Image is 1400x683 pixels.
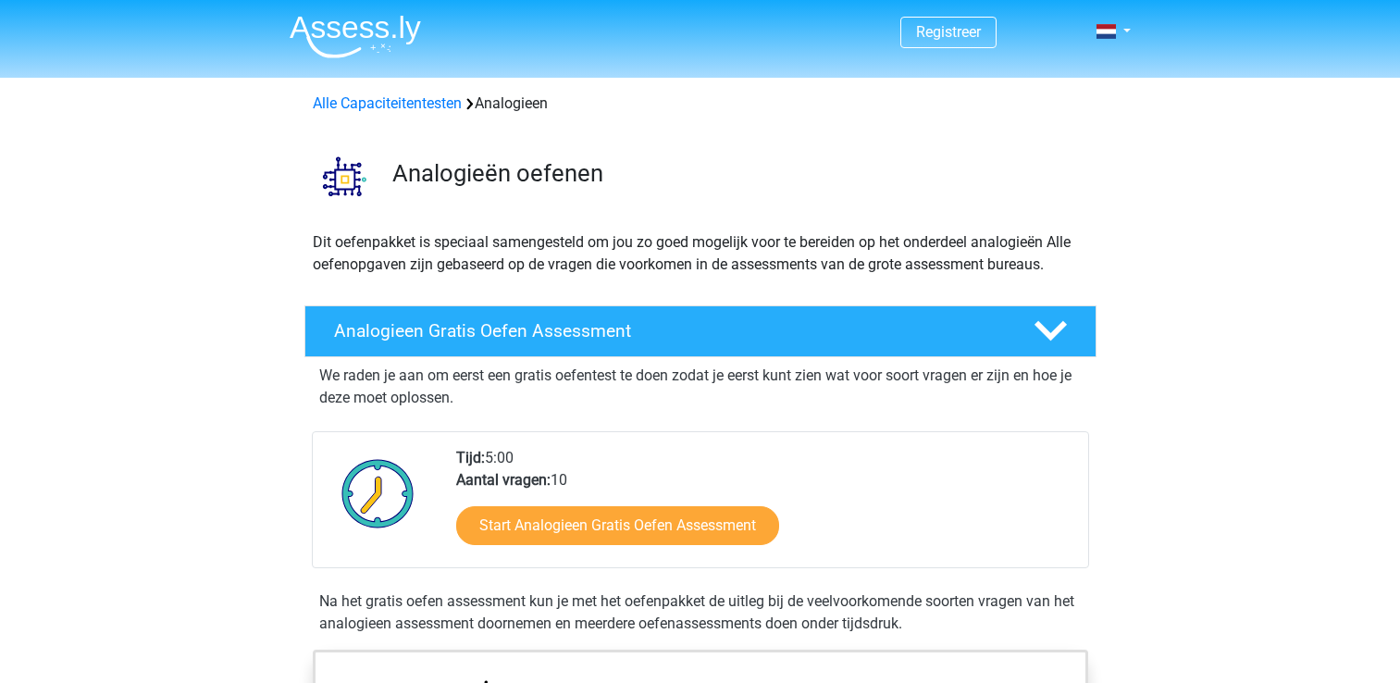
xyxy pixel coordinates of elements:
[456,449,485,466] b: Tijd:
[297,305,1104,357] a: Analogieen Gratis Oefen Assessment
[456,506,779,545] a: Start Analogieen Gratis Oefen Assessment
[313,231,1088,276] p: Dit oefenpakket is speciaal samengesteld om jou zo goed mogelijk voor te bereiden op het onderdee...
[334,320,1004,341] h4: Analogieen Gratis Oefen Assessment
[305,93,1096,115] div: Analogieen
[305,137,384,216] img: analogieen
[916,23,981,41] a: Registreer
[392,159,1082,188] h3: Analogieën oefenen
[331,447,425,540] img: Klok
[312,590,1089,635] div: Na het gratis oefen assessment kun je met het oefenpakket de uitleg bij de veelvoorkomende soorte...
[456,471,551,489] b: Aantal vragen:
[290,15,421,58] img: Assessly
[319,365,1082,409] p: We raden je aan om eerst een gratis oefentest te doen zodat je eerst kunt zien wat voor soort vra...
[313,94,462,112] a: Alle Capaciteitentesten
[442,447,1087,567] div: 5:00 10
